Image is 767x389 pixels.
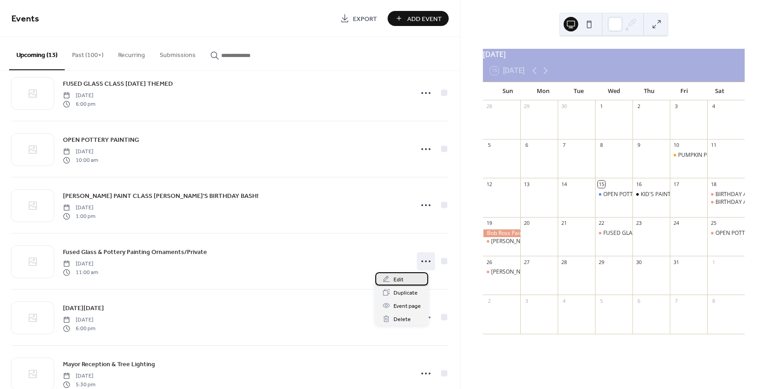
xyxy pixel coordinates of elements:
div: 11 [710,142,717,149]
div: BOB ROSS PAINT CLASS BOB'S BIRTHDAY BASH! [483,268,520,276]
button: Upcoming (13) [9,37,65,70]
div: FUSED GLASS CLASS HALLOWEEN THEMED [595,229,632,237]
div: 14 [560,181,567,187]
a: [DATE][DATE] [63,303,104,313]
span: [DATE] [63,148,98,156]
div: Bob Ross Paint Class [483,229,520,237]
div: 4 [560,297,567,304]
div: 26 [486,259,492,265]
span: 11:00 am [63,268,98,276]
span: [DATE][DATE] [63,304,104,313]
a: Fused Glass & Pottery Painting Ornaments/Private [63,247,207,257]
div: PUMPKIN POTTERY PAINTING [678,151,753,159]
div: 12 [486,181,492,187]
span: Fused Glass & Pottery Painting Ornaments/Private [63,248,207,257]
span: [DATE] [63,204,95,212]
div: 1 [598,103,605,110]
span: [DATE] [63,92,95,100]
div: 27 [523,259,530,265]
div: Mon [526,82,561,100]
div: 5 [598,297,605,304]
div: 25 [710,220,717,227]
div: 18 [710,181,717,187]
button: Submissions [152,37,203,69]
div: 4 [710,103,717,110]
div: 6 [635,297,642,304]
a: [PERSON_NAME] PAINT CLASS [PERSON_NAME]'S BIRTHDAY BASH! [63,191,259,201]
a: Mayor Reception & Tree Lighting [63,359,155,369]
div: [PERSON_NAME] PAINT CLASS [PERSON_NAME]'S BIRTHDAY BASH! [491,268,663,276]
span: [PERSON_NAME] PAINT CLASS [PERSON_NAME]'S BIRTHDAY BASH! [63,192,259,201]
div: 3 [523,297,530,304]
div: 1 [710,259,717,265]
div: 23 [635,220,642,227]
div: 28 [486,103,492,110]
span: 5:30 pm [63,380,95,389]
div: KID'S PAINT NIGHT! [641,191,690,198]
div: 17 [673,181,679,187]
span: Add Event [407,14,442,24]
div: 29 [598,259,605,265]
button: Past (100+) [65,37,111,69]
div: 2 [635,103,642,110]
span: Event page [394,301,421,311]
div: 6 [523,142,530,149]
span: Edit [394,275,404,285]
div: PUMPKIN POTTERY PAINTING [670,151,707,159]
span: 6:00 pm [63,100,95,108]
div: Wed [596,82,631,100]
span: [DATE] [63,260,98,268]
div: 5 [486,142,492,149]
div: 30 [560,103,567,110]
span: 10:00 am [63,156,98,164]
div: BOB ROSS PAINT CLASS [483,238,520,245]
div: 7 [673,297,679,304]
div: 9 [635,142,642,149]
button: Recurring [111,37,152,69]
div: 2 [486,297,492,304]
span: FUSED GLASS CLASS [DATE] THEMED [63,79,173,89]
div: 3 [673,103,679,110]
div: 19 [486,220,492,227]
div: OPEN POTTERY PAINTING [707,229,745,237]
div: 28 [560,259,567,265]
div: BIRTHDAY ARTY PARTY [707,198,745,206]
div: 10 [673,142,679,149]
span: 1:00 pm [63,212,95,220]
button: Add Event [388,11,449,26]
div: Thu [632,82,667,100]
div: Sat [702,82,737,100]
a: FUSED GLASS CLASS [DATE] THEMED [63,78,173,89]
span: Delete [394,315,411,324]
a: Export [333,11,384,26]
div: OPEN POTTERY PAINTING [603,191,669,198]
div: 29 [523,103,530,110]
div: OPEN POTTERY PAINTING [595,191,632,198]
div: 21 [560,220,567,227]
div: 13 [523,181,530,187]
div: 15 [598,181,605,187]
div: 20 [523,220,530,227]
div: 8 [710,297,717,304]
div: 8 [598,142,605,149]
div: Tue [561,82,596,100]
div: BIRTHDAY ARTY PARTY [707,191,745,198]
span: Events [11,10,39,28]
span: Mayor Reception & Tree Lighting [63,360,155,369]
span: [DATE] [63,316,95,324]
div: KID'S PAINT NIGHT! [632,191,670,198]
div: 31 [673,259,679,265]
div: 16 [635,181,642,187]
div: Fri [667,82,702,100]
span: [DATE] [63,372,95,380]
div: 24 [673,220,679,227]
span: Duplicate [394,288,418,298]
a: OPEN POTTERY PAINTING [63,135,139,145]
div: Sun [490,82,525,100]
div: 7 [560,142,567,149]
span: 6:00 pm [63,324,95,332]
div: 22 [598,220,605,227]
span: Export [353,14,377,24]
